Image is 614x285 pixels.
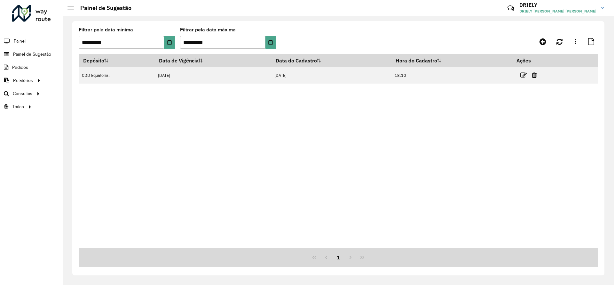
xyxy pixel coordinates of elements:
[164,36,175,49] button: Choose Date
[155,67,271,84] td: [DATE]
[512,54,550,67] th: Ações
[155,54,271,67] th: Data de Vigência
[519,2,596,8] h3: DRIELY
[13,51,51,58] span: Painel de Sugestão
[13,90,32,97] span: Consultas
[519,8,596,14] span: DRIELY [PERSON_NAME] [PERSON_NAME]
[12,103,24,110] span: Tático
[265,36,276,49] button: Choose Date
[74,4,131,12] h2: Painel de Sugestão
[520,71,527,79] a: Editar
[14,38,26,45] span: Painel
[271,54,391,67] th: Data do Cadastro
[532,71,537,79] a: Excluir
[332,251,344,264] button: 1
[391,54,512,67] th: Hora do Cadastro
[180,26,236,34] label: Filtrar pela data máxima
[12,64,28,71] span: Pedidos
[79,67,155,84] td: CDD Equatorial
[391,67,512,84] td: 18:10
[13,77,33,84] span: Relatórios
[504,1,518,15] a: Contato Rápido
[79,54,155,67] th: Depósito
[79,26,133,34] label: Filtrar pela data mínima
[271,67,391,84] td: [DATE]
